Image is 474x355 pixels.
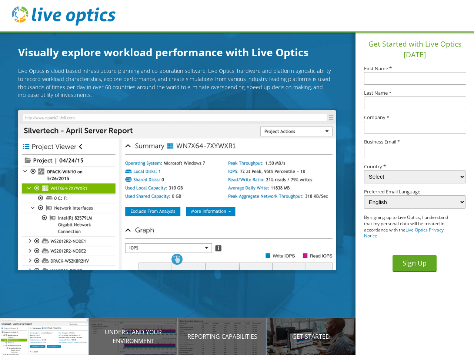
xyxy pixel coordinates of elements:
label: First Name * [364,66,465,71]
label: Country * [364,164,465,169]
p: Reporting Capabilities [178,332,267,341]
label: Last Name * [364,91,465,95]
p: By signing up to Live Optics, I understand that my personal data will be treated in accordance wi... [364,214,455,239]
label: Business Email * [364,139,465,144]
p: Get Started [267,332,355,341]
label: Company * [364,115,465,120]
label: Preferred Email Language [364,189,465,194]
a: Live Optics Privacy Notice [364,227,444,239]
img: Introducing Live Optics [18,110,336,270]
h1: Get Started with Live Optics [DATE] [358,39,471,60]
button: Sign Up [393,255,437,272]
h1: Visually explore workload performance with Live Optics [18,44,344,60]
p: Live Optics is cloud based infrastructure planning and collaboration software. Live Optics' hardw... [18,67,336,99]
img: live_optics_svg.svg [12,6,116,26]
p: Understand your environment [89,328,178,345]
